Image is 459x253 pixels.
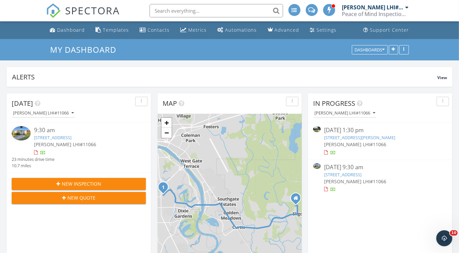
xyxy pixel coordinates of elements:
div: [DATE] 9:30 am [324,163,436,172]
div: Support Center [370,27,409,33]
a: Dashboard [47,24,88,36]
a: Support Center [361,24,412,36]
a: Templates [93,24,132,36]
div: Settings [317,27,337,33]
div: Dashboard [57,27,85,33]
img: The Best Home Inspection Software - Spectora [46,3,61,18]
a: Contacts [137,24,173,36]
a: [STREET_ADDRESS] [324,172,362,178]
i: 1 [162,185,165,190]
button: New Inspection [12,178,146,190]
div: Contacts [148,27,170,33]
div: [PERSON_NAME] LHI#11066 [13,111,74,115]
span: SPECTORA [65,3,120,17]
div: Dashboards [355,47,385,52]
button: New Quote [12,192,146,204]
div: 23 minutes drive time [12,156,54,163]
button: [PERSON_NAME] LHI#11066 [12,109,75,118]
div: Alerts [12,72,437,81]
a: [DATE] 1:30 pm [STREET_ADDRESS][PERSON_NAME] [PERSON_NAME] LHI#11066 [313,126,447,156]
div: Metrics [189,27,207,33]
a: [DATE] 9:30 am [STREET_ADDRESS] [PERSON_NAME] LHI#11066 [313,163,447,193]
div: Advanced [275,27,299,33]
a: My Dashboard [50,44,122,55]
span: [PERSON_NAME] LHI#11066 [34,141,96,148]
span: [PERSON_NAME] LHI#11066 [324,141,386,148]
button: [PERSON_NAME] LHI#11066 [313,109,377,118]
input: Search everything... [150,4,283,17]
div: Templates [103,27,129,33]
img: 9492250%2Fcover_photos%2Fzy2B5KAgoK0VkvWYmxaQ%2Fsmall.jpg [313,163,321,169]
a: Settings [307,24,339,36]
span: [DATE] [12,99,33,108]
div: 250 Atlantic Ave, Shreveport, LA 71105 [163,187,167,191]
span: New Inspection [62,180,101,187]
div: [DATE] 1:30 pm [324,126,436,135]
img: 9535264%2Fcover_photos%2Fanx8L4jYAHpasE4Oshcm%2Fsmall.jpg [313,126,321,132]
a: Advanced [265,24,302,36]
span: In Progress [313,99,355,108]
a: [STREET_ADDRESS][PERSON_NAME] [324,135,395,141]
a: SPECTORA [46,9,120,23]
span: 10 [450,230,458,236]
div: 10.7 miles [12,163,54,169]
span: New Quote [67,194,95,201]
a: Zoom in [162,118,172,128]
iframe: Intercom live chat [436,230,452,246]
span: [PERSON_NAME] LHI#11066 [324,178,386,185]
span: Map [163,99,177,108]
a: 9:30 am [STREET_ADDRESS] [PERSON_NAME] LHI#11066 23 minutes drive time 10.7 miles [12,126,146,169]
div: Automations [225,27,257,33]
a: Automations (Advanced) [215,24,260,36]
div: 9:30 am [34,126,135,135]
img: 9492250%2Fcover_photos%2Fzy2B5KAgoK0VkvWYmxaQ%2Fsmall.jpg [12,126,31,141]
div: Peace of Mind Inspection Service, LLC [342,11,409,17]
div: 2590 Mayflower Rd, Bossier City Louisiana 71111 [296,198,300,202]
span: View [437,75,447,80]
a: Zoom out [162,128,172,138]
button: Dashboards [352,45,388,54]
a: Metrics [178,24,210,36]
a: [STREET_ADDRESS] [34,135,71,141]
div: [PERSON_NAME] LHI#11066 [314,111,375,115]
div: [PERSON_NAME] LHI#11066 [342,4,404,11]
